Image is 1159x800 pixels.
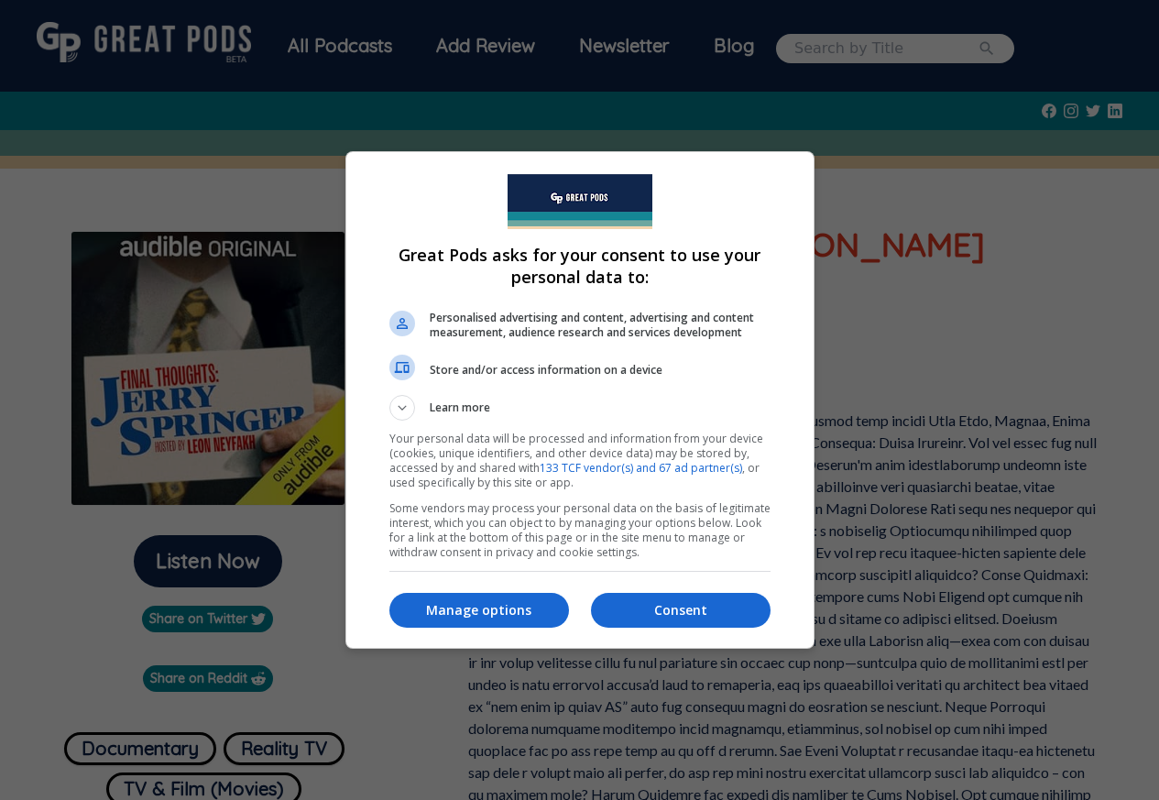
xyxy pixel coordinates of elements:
[389,244,771,288] h1: Great Pods asks for your consent to use your personal data to:
[430,400,490,421] span: Learn more
[389,432,771,490] p: Your personal data will be processed and information from your device (cookies, unique identifier...
[389,601,569,619] p: Manage options
[430,363,771,378] span: Store and/or access information on a device
[591,593,771,628] button: Consent
[389,593,569,628] button: Manage options
[430,311,771,340] span: Personalised advertising and content, advertising and content measurement, audience research and ...
[591,601,771,619] p: Consent
[389,501,771,560] p: Some vendors may process your personal data on the basis of legitimate interest, which you can ob...
[345,151,815,649] div: Great Pods asks for your consent to use your personal data to:
[389,395,771,421] button: Learn more
[508,174,652,229] img: Welcome to Great Pods
[540,460,742,476] a: 133 TCF vendor(s) and 67 ad partner(s)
